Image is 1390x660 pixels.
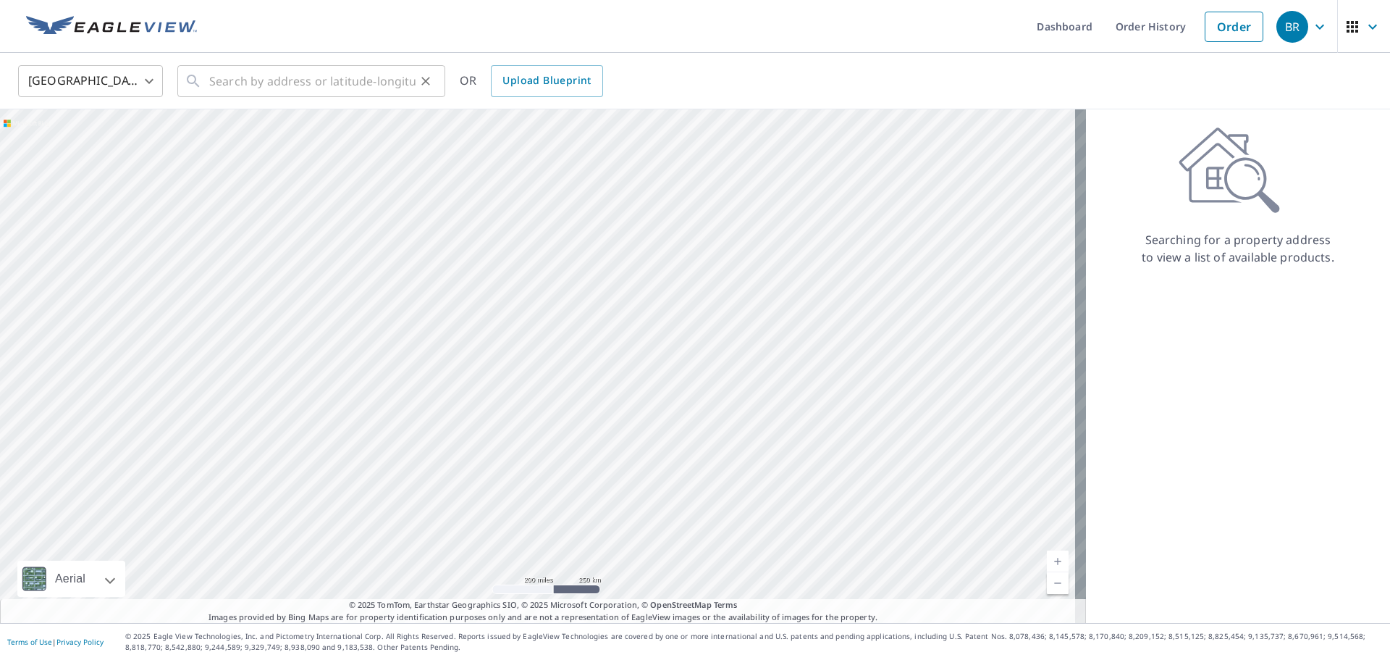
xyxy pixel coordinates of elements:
a: Upload Blueprint [491,65,602,97]
button: Clear [416,71,436,91]
span: Upload Blueprint [502,72,591,90]
div: Aerial [51,561,90,597]
div: BR [1276,11,1308,43]
p: © 2025 Eagle View Technologies, Inc. and Pictometry International Corp. All Rights Reserved. Repo... [125,631,1383,653]
a: Privacy Policy [56,637,104,647]
a: Terms of Use [7,637,52,647]
a: Order [1205,12,1263,42]
span: © 2025 TomTom, Earthstar Geographics SIO, © 2025 Microsoft Corporation, © [349,599,738,611]
div: Aerial [17,561,125,597]
div: OR [460,65,603,97]
p: Searching for a property address to view a list of available products. [1141,231,1335,266]
input: Search by address or latitude-longitude [209,61,416,101]
a: Current Level 5, Zoom In [1047,551,1069,572]
img: EV Logo [26,16,197,38]
a: Terms [714,599,738,610]
a: Current Level 5, Zoom Out [1047,572,1069,594]
a: OpenStreetMap [650,599,711,610]
p: | [7,638,104,646]
div: [GEOGRAPHIC_DATA] [18,61,163,101]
